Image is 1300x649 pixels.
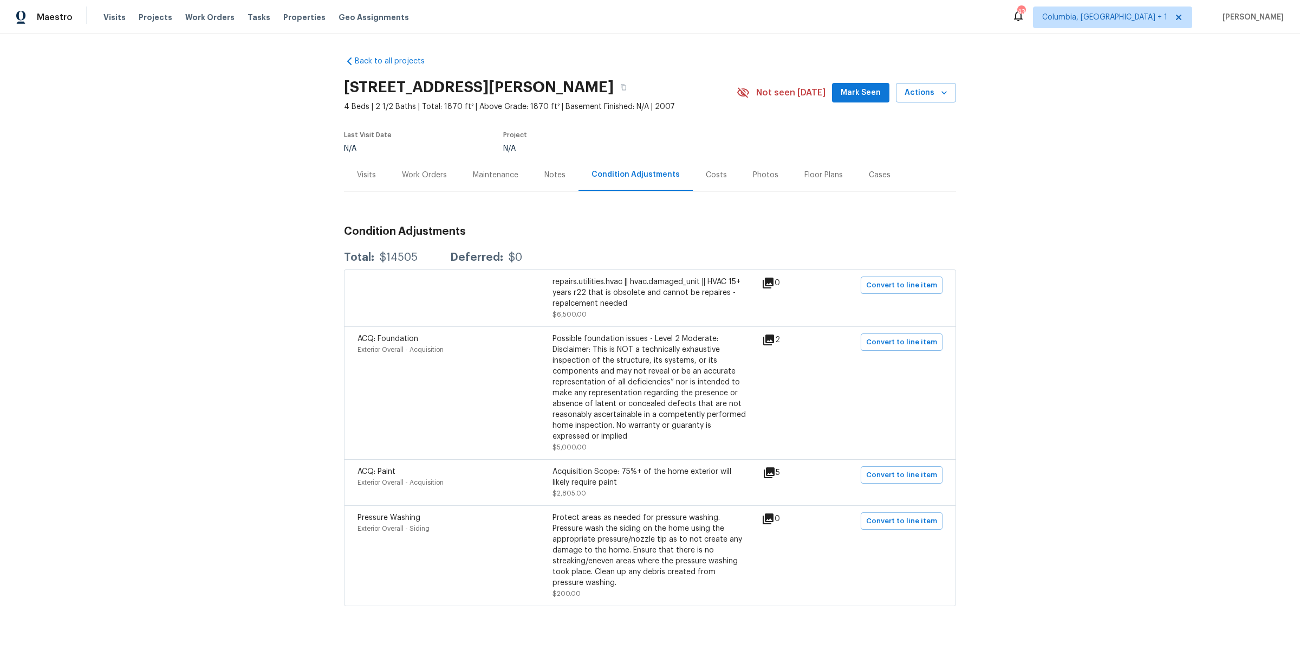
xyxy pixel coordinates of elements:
[762,512,815,525] div: 0
[357,468,395,475] span: ACQ: Paint
[473,170,518,181] div: Maintenance
[37,12,73,23] span: Maestro
[503,132,527,138] span: Project
[552,444,587,451] span: $5,000.00
[1017,7,1025,17] div: 43
[866,469,937,481] span: Convert to line item
[866,279,937,292] span: Convert to line item
[344,145,392,152] div: N/A
[756,87,825,98] span: Not seen [DATE]
[357,335,418,343] span: ACQ: Foundation
[552,277,747,309] div: repairs.utilities.hvac || hvac.damaged_unit || HVAC 15+ years r22 that is obsolete and cannot be ...
[706,170,727,181] div: Costs
[763,466,815,479] div: 5
[185,12,235,23] span: Work Orders
[344,132,392,138] span: Last Visit Date
[344,101,737,112] span: 4 Beds | 2 1/2 Baths | Total: 1870 ft² | Above Grade: 1870 ft² | Basement Finished: N/A | 2007
[357,525,430,532] span: Exterior Overall - Siding
[552,590,581,597] span: $200.00
[753,170,778,181] div: Photos
[861,466,942,484] button: Convert to line item
[1042,12,1167,23] span: Columbia, [GEOGRAPHIC_DATA] + 1
[896,83,956,103] button: Actions
[402,170,447,181] div: Work Orders
[344,252,374,263] div: Total:
[552,311,587,318] span: $6,500.00
[357,170,376,181] div: Visits
[614,78,633,97] button: Copy Address
[503,145,711,152] div: N/A
[552,512,747,588] div: Protect areas as needed for pressure washing. Pressure wash the siding on the home using the appr...
[905,86,947,100] span: Actions
[1218,12,1284,23] span: [PERSON_NAME]
[357,346,444,353] span: Exterior Overall - Acquisition
[832,83,889,103] button: Mark Seen
[552,333,747,442] div: Possible foundation issues - Level 2 Moderate: Disclaimer: This is NOT a technically exhaustive i...
[804,170,843,181] div: Floor Plans
[552,466,747,488] div: Acquisition Scope: 75%+ of the home exterior will likely require paint
[450,252,503,263] div: Deferred:
[380,252,418,263] div: $14505
[841,86,881,100] span: Mark Seen
[869,170,890,181] div: Cases
[283,12,326,23] span: Properties
[357,514,420,522] span: Pressure Washing
[357,479,444,486] span: Exterior Overall - Acquisition
[344,82,614,93] h2: [STREET_ADDRESS][PERSON_NAME]
[248,14,270,21] span: Tasks
[552,490,586,497] span: $2,805.00
[344,56,448,67] a: Back to all projects
[339,12,409,23] span: Geo Assignments
[861,333,942,351] button: Convert to line item
[861,512,942,530] button: Convert to line item
[762,277,815,290] div: 0
[866,515,937,528] span: Convert to line item
[103,12,126,23] span: Visits
[344,226,956,237] h3: Condition Adjustments
[866,336,937,349] span: Convert to line item
[861,277,942,294] button: Convert to line item
[762,333,815,346] div: 2
[544,170,565,181] div: Notes
[139,12,172,23] span: Projects
[591,169,680,180] div: Condition Adjustments
[509,252,522,263] div: $0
